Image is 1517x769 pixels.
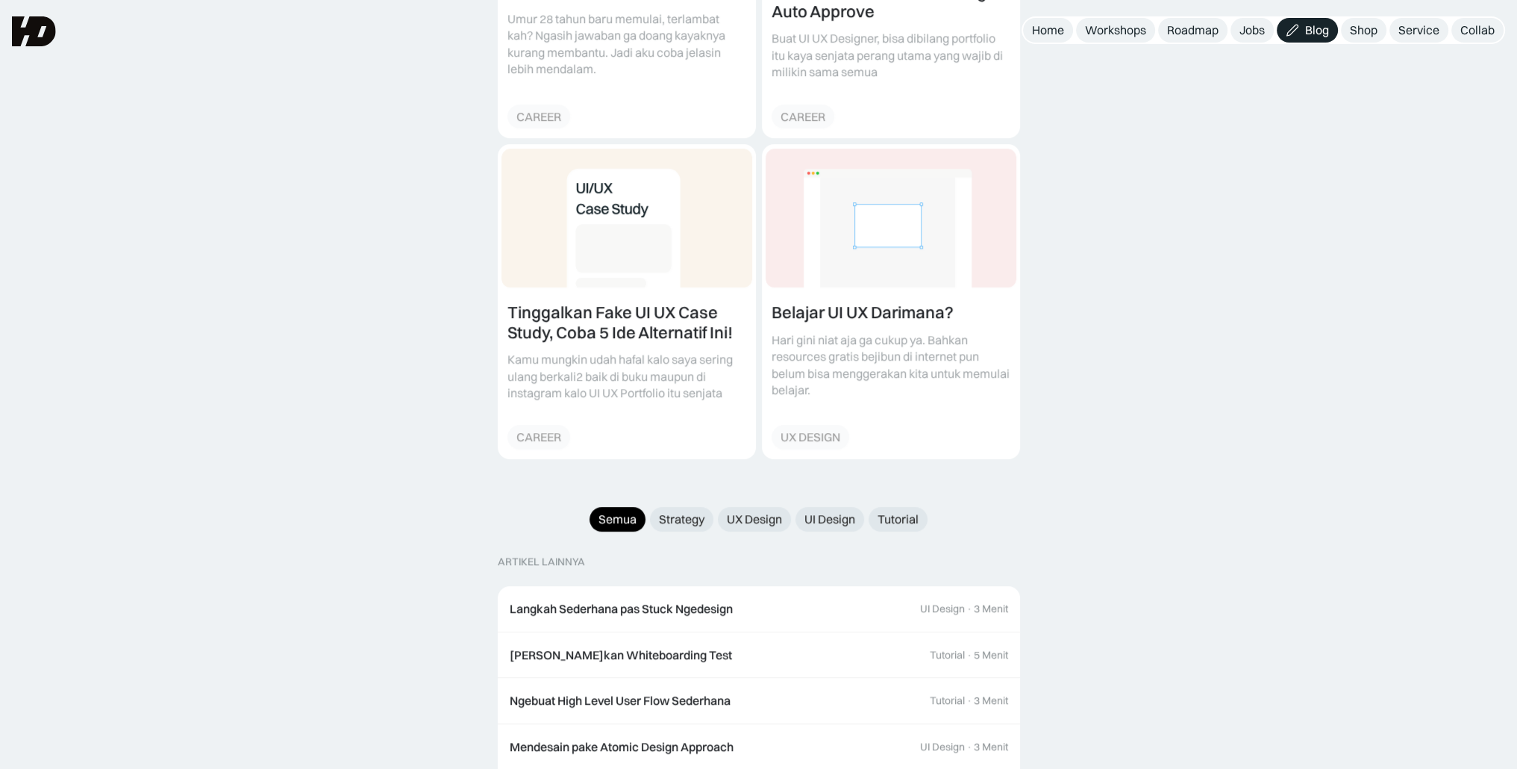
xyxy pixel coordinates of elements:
div: · [966,603,972,615]
a: Jobs [1230,18,1274,43]
div: Home [1032,22,1064,38]
div: Workshops [1085,22,1146,38]
div: Collab [1460,22,1495,38]
div: UI Design [804,511,855,527]
div: UX Design [727,511,782,527]
div: 3 Menit [974,694,1008,707]
a: Home [1023,18,1073,43]
div: Tutorial [930,649,965,661]
div: · [966,694,972,707]
div: · [966,649,972,661]
a: Roadmap [1158,18,1227,43]
div: Roadmap [1167,22,1219,38]
a: Ngebuat High Level User Flow SederhanaTutorial·3 Menit [498,678,1020,724]
div: 3 Menit [974,603,1008,615]
div: Blog [1305,22,1329,38]
a: Langkah Sederhana pas Stuck NgedesignUI Design·3 Menit [498,586,1020,632]
div: Tutorial [930,694,965,707]
div: Service [1398,22,1439,38]
div: UI Design [920,603,965,615]
div: Mendesain pake Atomic Design Approach [510,739,734,755]
div: [PERSON_NAME]kan Whiteboarding Test [510,647,732,663]
a: Shop [1341,18,1386,43]
div: Ngebuat High Level User Flow Sederhana [510,693,731,709]
div: Langkah Sederhana pas Stuck Ngedesign [510,601,733,617]
div: Semua [598,511,636,527]
a: Blog [1277,18,1338,43]
a: Collab [1451,18,1504,43]
a: Service [1389,18,1448,43]
div: 5 Menit [974,649,1008,661]
div: 3 Menit [974,741,1008,753]
a: [PERSON_NAME]kan Whiteboarding TestTutorial·5 Menit [498,632,1020,679]
div: ARTIKEL LAINNYA [498,555,585,568]
div: · [966,741,972,753]
a: Workshops [1076,18,1155,43]
div: Tutorial [878,511,919,527]
div: Jobs [1239,22,1265,38]
div: UI Design [920,741,965,753]
div: Strategy [659,511,704,527]
div: Shop [1350,22,1377,38]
